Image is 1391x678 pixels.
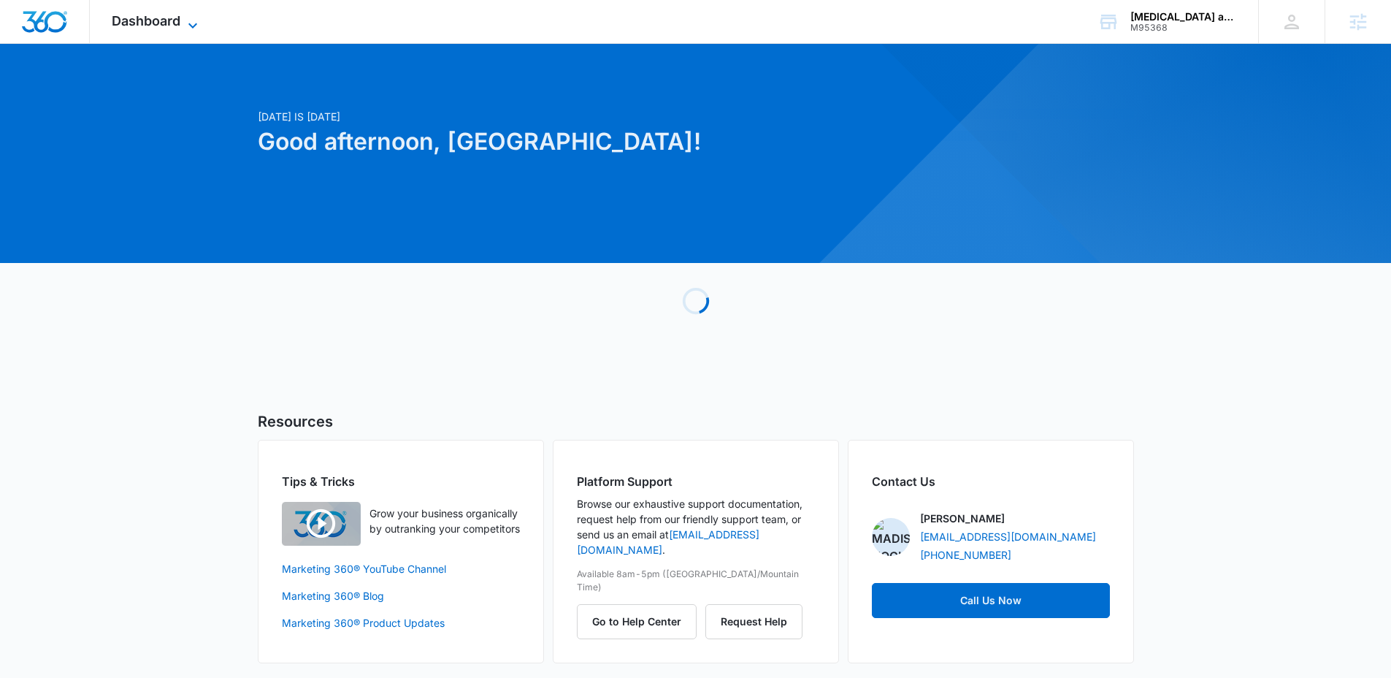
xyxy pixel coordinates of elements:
[145,85,157,96] img: tab_keywords_by_traffic_grey.svg
[920,547,1011,563] a: [PHONE_NUMBER]
[39,85,51,96] img: tab_domain_overview_orange.svg
[920,529,1096,544] a: [EMAIL_ADDRESS][DOMAIN_NAME]
[282,502,361,546] img: Quick Overview Video
[369,506,520,536] p: Grow your business organically by outranking your competitors
[577,473,815,490] h2: Platform Support
[872,518,910,556] img: Madison Hocknell
[1130,11,1237,23] div: account name
[1130,23,1237,33] div: account id
[161,86,246,96] div: Keywords by Traffic
[282,615,520,631] a: Marketing 360® Product Updates
[872,583,1110,618] a: Call Us Now
[282,588,520,603] a: Marketing 360® Blog
[920,511,1005,526] p: [PERSON_NAME]
[258,124,836,159] h1: Good afternoon, [GEOGRAPHIC_DATA]!
[577,568,815,594] p: Available 8am-5pm ([GEOGRAPHIC_DATA]/Mountain Time)
[258,109,836,124] p: [DATE] is [DATE]
[23,23,35,35] img: logo_orange.svg
[705,615,802,628] a: Request Help
[577,604,697,639] button: Go to Help Center
[112,13,180,28] span: Dashboard
[23,38,35,50] img: website_grey.svg
[705,604,802,639] button: Request Help
[38,38,161,50] div: Domain: [DOMAIN_NAME]
[872,473,1110,490] h2: Contact Us
[577,615,705,628] a: Go to Help Center
[258,411,1134,433] h5: Resources
[55,86,131,96] div: Domain Overview
[577,496,815,557] p: Browse our exhaustive support documentation, request help from our friendly support team, or send...
[282,561,520,576] a: Marketing 360® YouTube Channel
[282,473,520,490] h2: Tips & Tricks
[41,23,72,35] div: v 4.0.25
